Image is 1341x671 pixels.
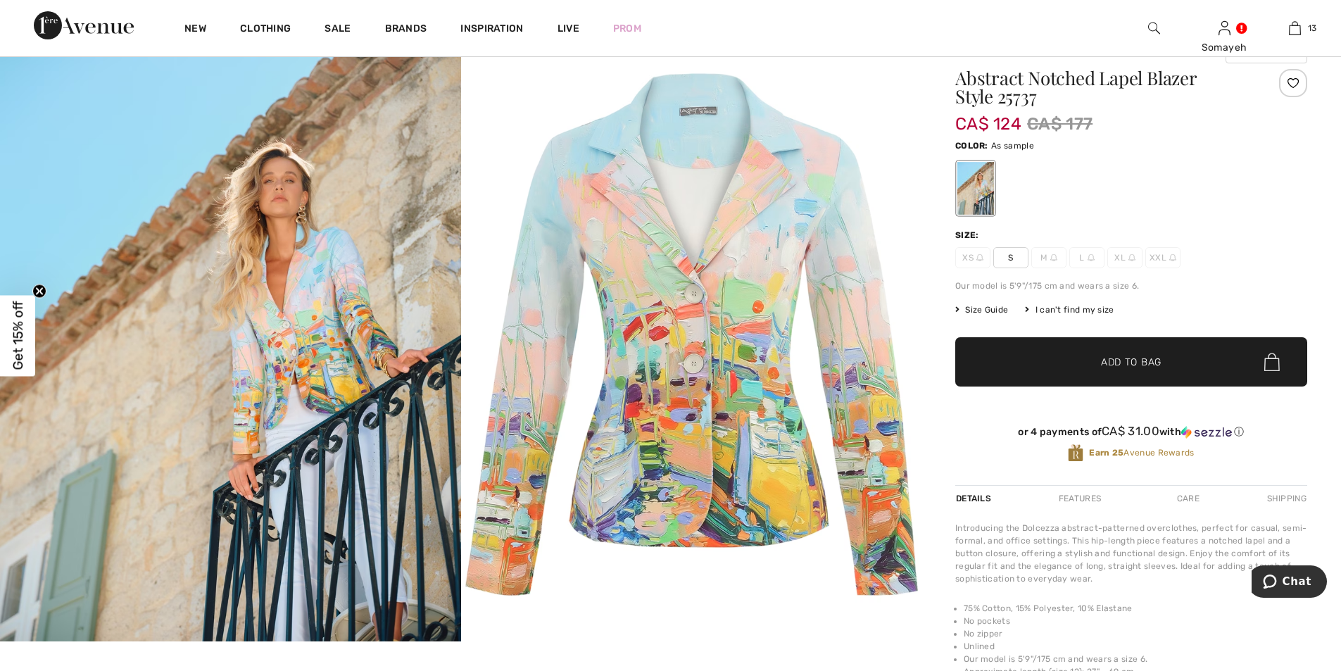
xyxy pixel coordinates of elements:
a: Sign In [1219,21,1230,35]
span: CA$ 31.00 [1102,424,1159,438]
span: 13 [1308,22,1317,35]
span: S [993,247,1028,268]
img: ring-m.svg [1169,254,1176,261]
img: ring-m.svg [1128,254,1135,261]
span: L [1069,247,1104,268]
span: Size Guide [955,303,1008,316]
div: Shipping [1264,486,1307,511]
img: Sezzle [1181,426,1232,439]
div: Our model is 5'9"/175 cm and wears a size 6. [955,280,1307,292]
div: Details [955,486,995,511]
span: Add to Bag [1101,355,1161,370]
strong: Earn 25 [1089,448,1123,458]
span: Get 15% off [10,301,26,370]
img: ring-m.svg [1088,254,1095,261]
li: 75% Cotton, 15% Polyester, 10% Elastane [964,602,1307,615]
span: XS [955,247,990,268]
div: Introducing the Dolcezza abstract-patterned overclothes, perfect for casual, semi-formal, and off... [955,522,1307,585]
a: Prom [613,21,641,36]
h1: Abstract Notched Lapel Blazer Style 25737 [955,69,1249,106]
img: My Info [1219,20,1230,37]
button: Close teaser [32,284,46,298]
li: No zipper [964,627,1307,640]
span: As sample [991,141,1034,151]
div: Somayeh [1190,40,1259,55]
span: Inspiration [460,23,523,37]
div: Care [1165,486,1211,511]
a: Live [558,21,579,36]
span: CA$ 177 [1027,111,1093,137]
div: Size: [955,229,982,242]
img: Abstract Notched Lapel Blazer Style 25737. 2 [461,27,922,641]
span: Color: [955,141,988,151]
li: Our model is 5'9"/175 cm and wears a size 6. [964,653,1307,665]
a: Brands [385,23,427,37]
img: Bag.svg [1264,353,1280,371]
div: or 4 payments of with [955,425,1307,439]
a: Clothing [240,23,291,37]
a: New [184,23,206,37]
span: Avenue Rewards [1089,446,1194,459]
span: XXL [1145,247,1181,268]
span: XL [1107,247,1142,268]
img: 1ère Avenue [34,11,134,39]
iframe: Opens a widget where you can chat to one of our agents [1252,565,1327,601]
button: Add to Bag [955,337,1307,387]
span: CA$ 124 [955,100,1021,134]
div: I can't find my size [1025,303,1114,316]
div: Features [1047,486,1113,511]
img: search the website [1148,20,1160,37]
li: Unlined [964,640,1307,653]
a: 13 [1260,20,1329,37]
img: My Bag [1289,20,1301,37]
li: No pockets [964,615,1307,627]
div: or 4 payments ofCA$ 31.00withSezzle Click to learn more about Sezzle [955,425,1307,444]
img: ring-m.svg [1050,254,1057,261]
div: As sample [957,162,994,215]
img: ring-m.svg [976,254,983,261]
span: M [1031,247,1066,268]
img: Avenue Rewards [1068,444,1083,463]
a: Sale [325,23,351,37]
